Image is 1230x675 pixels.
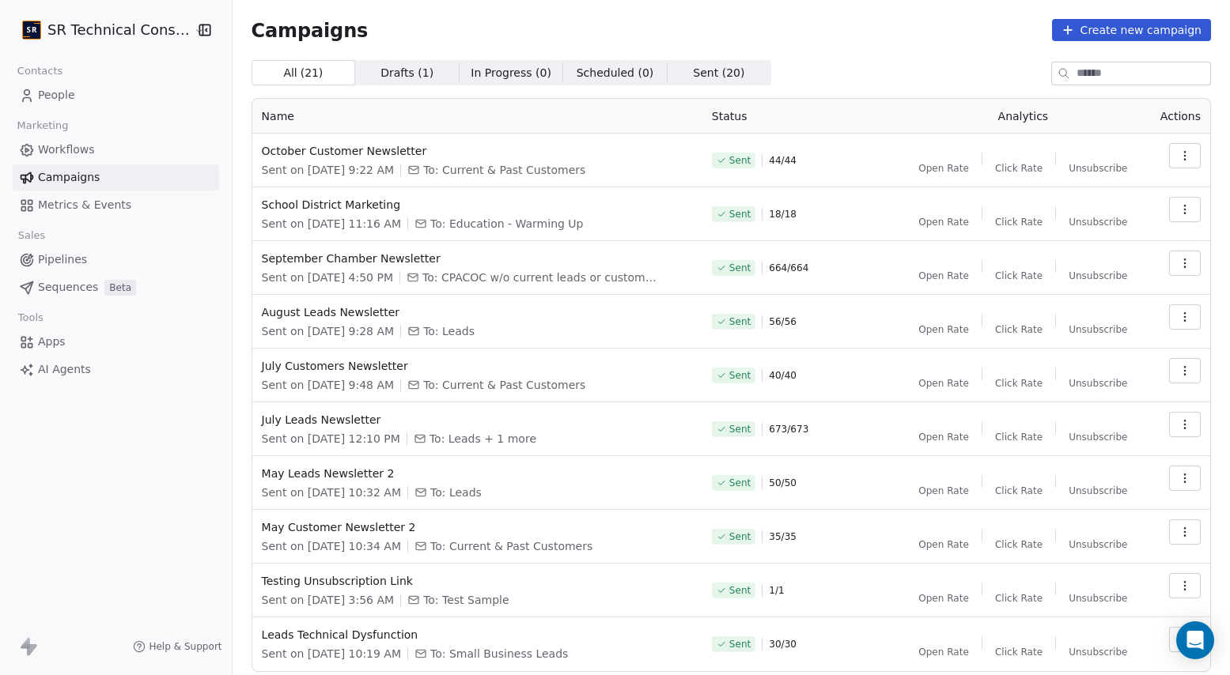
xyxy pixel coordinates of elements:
span: Scheduled ( 0 ) [577,65,654,81]
span: 664 / 664 [769,262,808,274]
span: Open Rate [918,270,969,282]
span: Open Rate [918,377,969,390]
span: To: Education - Warming Up [430,216,583,232]
span: Open Rate [918,431,969,443]
span: People [38,87,75,104]
span: Beta [104,280,136,296]
span: To: Leads [430,485,482,500]
span: Sent on [DATE] 9:28 AM [262,323,395,339]
span: In Progress ( 0 ) [471,65,551,81]
span: Apps [38,334,66,350]
span: 56 / 56 [769,315,797,328]
span: Unsubscribe [1069,592,1127,605]
span: Sent on [DATE] 9:22 AM [262,162,395,178]
span: 30 / 30 [769,638,797,650]
span: School District Marketing [262,197,693,213]
span: Sent on [DATE] 3:56 AM [262,592,395,608]
span: Click Rate [995,431,1043,443]
span: Sent [729,208,751,221]
span: SR Technical Consultants [47,20,190,40]
span: Sent on [DATE] 4:50 PM [262,270,393,285]
a: Apps [13,329,219,355]
span: May Customer Newsletter 2 [262,519,693,535]
span: 50 / 50 [769,477,797,489]
span: Click Rate [995,270,1043,282]
span: Unsubscribe [1069,485,1127,497]
span: Contacts [10,59,70,83]
span: Open Rate [918,646,969,658]
span: Sequences [38,279,98,296]
span: Marketing [10,114,75,138]
span: To: Leads + 1 more [430,431,536,447]
span: Click Rate [995,485,1043,497]
span: Sent [729,154,751,167]
a: SequencesBeta [13,274,219,300]
span: Unsubscribe [1069,216,1127,228]
span: Sent on [DATE] 10:32 AM [262,485,401,500]
span: Click Rate [995,592,1043,605]
span: To: CPACOC w/o current leads or customers [422,270,660,285]
span: To: Current & Past Customers [423,377,585,393]
a: Workflows [13,137,219,163]
span: To: Small Business Leads [430,646,568,662]
span: 35 / 35 [769,530,797,543]
span: October Customer Newsletter [262,143,693,159]
span: Click Rate [995,377,1043,390]
a: People [13,82,219,108]
span: Unsubscribe [1069,646,1127,658]
span: September Chamber Newsletter [262,251,693,266]
span: Drafts ( 1 ) [380,65,433,81]
th: Analytics [900,99,1146,134]
span: August Leads Newsletter [262,304,693,320]
span: 44 / 44 [769,154,797,167]
span: Sent ( 20 ) [693,65,744,81]
span: Sent on [DATE] 10:19 AM [262,646,401,662]
span: Sent on [DATE] 10:34 AM [262,538,401,554]
span: Sent on [DATE] 11:16 AM [262,216,401,232]
span: Sent on [DATE] 12:10 PM [262,431,400,447]
span: Sent on [DATE] 9:48 AM [262,377,395,393]
button: Create new campaign [1052,19,1211,41]
span: Sent [729,584,751,597]
span: Metrics & Events [38,197,131,213]
th: Status [702,99,900,134]
span: Unsubscribe [1069,162,1127,175]
span: 18 / 18 [769,208,797,221]
span: Sent [729,369,751,382]
span: Open Rate [918,538,969,551]
span: Sent [729,262,751,274]
span: Click Rate [995,323,1043,336]
span: Help & Support [149,640,221,653]
span: 1 / 1 [769,584,784,597]
span: Campaigns [252,19,369,41]
span: Sent [729,530,751,543]
a: Pipelines [13,247,219,273]
span: Open Rate [918,323,969,336]
span: July Customers Newsletter [262,358,693,374]
span: Unsubscribe [1069,270,1127,282]
span: Sent [729,315,751,328]
span: Click Rate [995,162,1043,175]
span: Sales [11,224,52,247]
span: Testing Unsubscription Link [262,573,693,589]
span: Campaigns [38,169,100,186]
a: Help & Support [133,640,221,653]
img: SR%20Tech%20Consultants%20icon%2080x80.png [22,21,41,40]
a: Metrics & Events [13,192,219,218]
th: Name [252,99,702,134]
span: Unsubscribe [1069,323,1127,336]
span: Click Rate [995,646,1043,658]
span: Click Rate [995,538,1043,551]
div: Open Intercom Messenger [1176,621,1214,659]
span: Sent [729,638,751,650]
th: Actions [1146,99,1210,134]
span: Open Rate [918,592,969,605]
button: SR Technical Consultants [19,17,184,43]
span: Tools [11,306,50,330]
span: Open Rate [918,216,969,228]
span: Open Rate [918,485,969,497]
span: AI Agents [38,361,91,378]
span: 40 / 40 [769,369,797,382]
span: Click Rate [995,216,1043,228]
span: Open Rate [918,162,969,175]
